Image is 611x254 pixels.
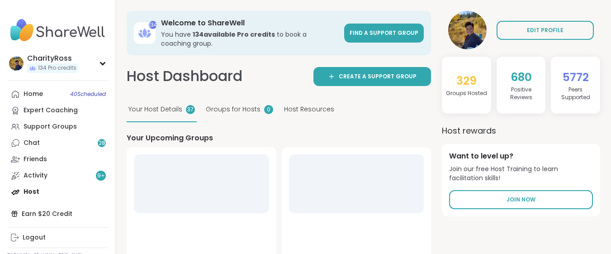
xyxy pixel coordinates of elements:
[23,233,46,242] div: Logout
[339,72,417,81] span: Create a support group
[442,125,600,137] h3: Host rewards
[70,91,106,98] span: 40 Scheduled
[24,155,47,164] div: Friends
[7,206,108,222] div: Earn $20 Credit
[38,64,76,72] span: 134 Pro credits
[7,135,108,151] a: Chat28
[27,53,78,63] div: CharityRoss
[193,30,275,39] b: 134 available Pro credit s
[456,73,477,89] span: 329
[149,21,157,29] div: 134
[99,139,105,147] span: 28
[97,172,105,180] span: 9 +
[313,67,431,86] a: Create a support group
[7,86,108,102] a: Home40Scheduled
[7,230,108,246] a: Logout
[24,171,47,180] div: Activity
[127,66,242,86] h1: Host Dashboard
[500,86,542,101] h4: Positive Review s
[497,21,594,40] a: EDIT PROFILE
[350,29,418,37] span: Find a support group
[128,105,182,114] span: Your Host Details
[554,86,597,101] h4: Peers Supported
[7,151,108,168] a: Friends
[186,105,195,114] div: 37
[449,151,593,161] h4: Want to level up?
[24,122,77,131] div: Support Groups
[161,30,339,48] h3: You have to book a coaching group.
[7,168,108,184] a: Activity9+
[206,105,261,114] span: Groups for Hosts
[7,119,108,135] a: Support Groups
[344,24,424,43] a: Find a support group
[127,133,431,143] h4: Your Upcoming Groups
[7,14,108,46] img: ShareWell Nav Logo
[511,69,532,85] span: 680
[7,102,108,119] a: Expert Coaching
[527,26,564,34] span: EDIT PROFILE
[24,139,40,148] div: Chat
[161,18,339,28] h3: Welcome to ShareWell
[449,190,593,209] a: Join Now
[264,105,273,114] div: 0
[446,90,487,97] h4: Groups Hosted
[507,196,535,204] span: Join Now
[448,11,487,49] img: CharityRoss
[24,90,43,99] div: Home
[9,56,24,71] img: CharityRoss
[563,69,589,85] span: 5772
[24,106,78,115] div: Expert Coaching
[284,105,334,114] span: Host Resources
[449,165,593,182] span: Join our free Host Training to learn facilitation skills!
